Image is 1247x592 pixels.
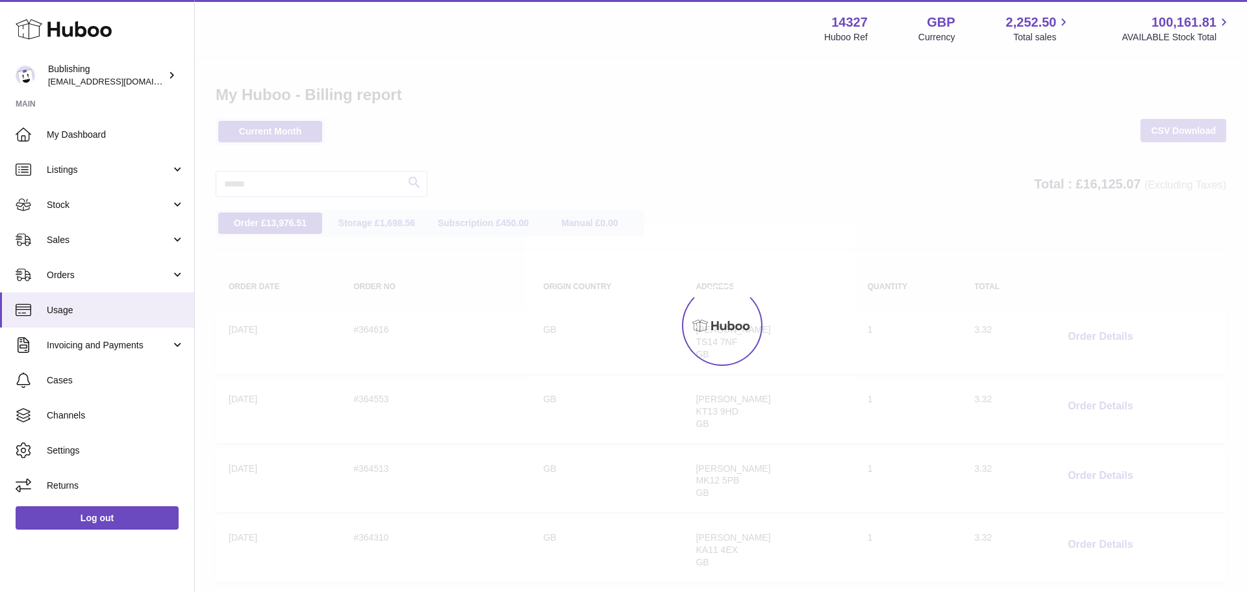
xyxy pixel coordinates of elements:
img: internalAdmin-14327@internal.huboo.com [16,66,35,85]
span: Invoicing and Payments [47,339,171,352]
a: 2,252.50 Total sales [1006,14,1072,44]
span: Usage [47,304,184,316]
div: Bublishing [48,63,165,88]
div: Currency [918,31,955,44]
a: 100,161.81 AVAILABLE Stock Total [1122,14,1231,44]
span: Channels [47,409,184,422]
span: Settings [47,444,184,457]
strong: GBP [927,14,955,31]
span: Sales [47,234,171,246]
span: Total sales [1013,31,1071,44]
a: Log out [16,506,179,530]
strong: 14327 [831,14,868,31]
span: Returns [47,480,184,492]
span: 100,161.81 [1152,14,1216,31]
span: Listings [47,164,171,176]
span: AVAILABLE Stock Total [1122,31,1231,44]
span: 2,252.50 [1006,14,1057,31]
span: Cases [47,374,184,387]
div: Huboo Ref [824,31,868,44]
span: My Dashboard [47,129,184,141]
span: [EMAIL_ADDRESS][DOMAIN_NAME] [48,76,191,86]
span: Orders [47,269,171,281]
span: Stock [47,199,171,211]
